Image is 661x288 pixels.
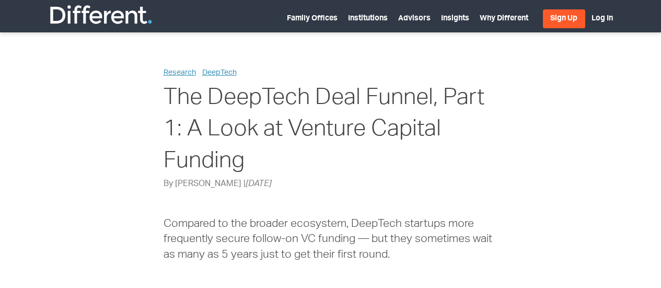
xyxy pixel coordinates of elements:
h6: Compared to the broader ecosystem, DeepTech startups more frequently secure follow-on VC funding ... [164,217,498,263]
h1: The DeepTech Deal Funnel, Part 1: A Look at Venture Capital Funding [164,84,498,178]
a: DeepTech [202,70,237,77]
a: Log In [592,15,613,22]
a: Why Different [480,15,528,22]
a: Advisors [398,15,431,22]
img: Different Funds [49,4,153,25]
a: Insights [441,15,469,22]
a: Sign Up [543,9,585,28]
a: Research [164,70,196,77]
span: [DATE] [246,180,272,189]
p: By [PERSON_NAME] | [164,178,498,191]
a: Family Offices [287,15,338,22]
a: Institutions [348,15,388,22]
